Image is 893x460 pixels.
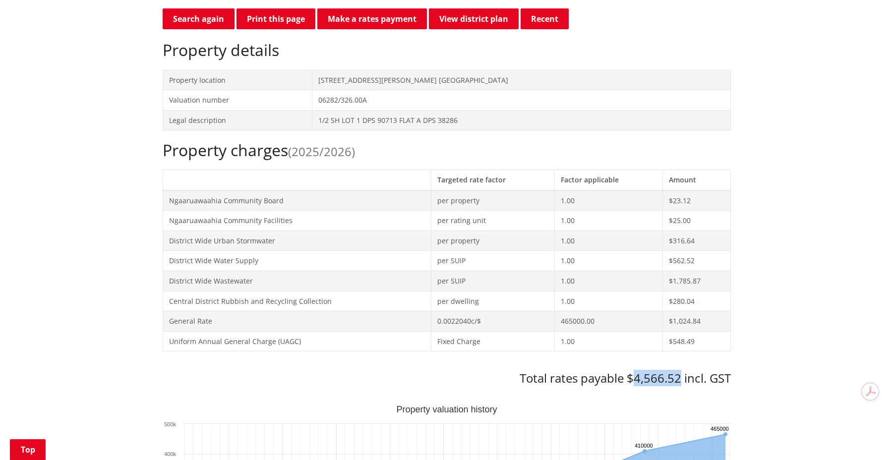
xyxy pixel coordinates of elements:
[163,110,312,130] td: Legal description
[847,418,883,454] iframe: Messenger Launcher
[555,291,663,311] td: 1.00
[663,331,730,351] td: $548.49
[164,421,176,427] text: 500k
[555,331,663,351] td: 1.00
[663,170,730,190] th: Amount
[555,251,663,271] td: 1.00
[723,432,727,436] path: Sunday, Jun 30, 12:00, 465,000. Capital Value.
[163,291,431,311] td: Central District Rubbish and Recycling Collection
[164,451,176,457] text: 400k
[163,331,431,351] td: Uniform Annual General Charge (UAGC)
[163,271,431,291] td: District Wide Wastewater
[163,70,312,90] td: Property location
[431,311,555,332] td: 0.0022040c/$
[635,443,653,449] text: 410000
[431,291,555,311] td: per dwelling
[431,170,555,190] th: Targeted rate factor
[163,371,731,386] h3: Total rates payable $4,566.52 incl. GST
[10,439,46,460] a: Top
[431,211,555,231] td: per rating unit
[163,230,431,251] td: District Wide Urban Stormwater
[312,110,730,130] td: 1/2 SH LOT 1 DPS 90713 FLAT A DPS 38286
[312,90,730,111] td: 06282/326.00A
[663,230,730,251] td: $316.64
[317,8,427,29] a: Make a rates payment
[555,230,663,251] td: 1.00
[663,251,730,271] td: $562.52
[431,190,555,211] td: per property
[642,449,646,453] path: Wednesday, Jun 30, 12:00, 410,000. Capital Value.
[555,170,663,190] th: Factor applicable
[555,190,663,211] td: 1.00
[163,8,235,29] a: Search again
[237,8,315,29] button: Print this page
[163,211,431,231] td: Ngaaruawaahia Community Facilities
[163,141,731,160] h2: Property charges
[663,211,730,231] td: $25.00
[555,271,663,291] td: 1.00
[163,90,312,111] td: Valuation number
[163,41,731,59] h2: Property details
[663,190,730,211] td: $23.12
[312,70,730,90] td: [STREET_ADDRESS][PERSON_NAME] [GEOGRAPHIC_DATA]
[163,251,431,271] td: District Wide Water Supply
[163,311,431,332] td: General Rate
[663,271,730,291] td: $1,785.87
[288,143,355,160] span: (2025/2026)
[431,251,555,271] td: per SUIP
[663,311,730,332] td: $1,024.84
[431,331,555,351] td: Fixed Charge
[711,426,729,432] text: 465000
[163,190,431,211] td: Ngaaruawaahia Community Board
[555,311,663,332] td: 465000.00
[431,271,555,291] td: per SUIP
[396,404,497,414] text: Property valuation history
[521,8,569,29] button: Recent
[555,211,663,231] td: 1.00
[431,230,555,251] td: per property
[663,291,730,311] td: $280.04
[429,8,519,29] a: View district plan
